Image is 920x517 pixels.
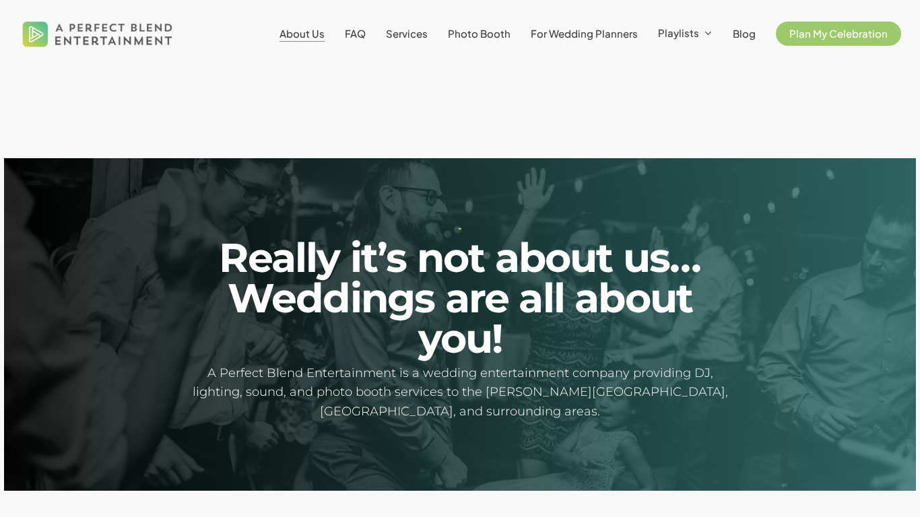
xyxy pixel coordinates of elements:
a: Plan My Celebration [776,28,901,39]
img: A Perfect Blend Entertainment [19,9,176,58]
span: Plan My Celebration [789,27,888,40]
span: For Wedding Planners [531,27,638,40]
a: Photo Booth [448,28,511,39]
span: About Us [280,27,325,40]
h5: A Perfect Blend Entertainment is a wedding entertainment company providing DJ, lighting, sound, a... [186,364,734,421]
a: Playlists [658,28,713,40]
a: About Us [280,28,325,39]
span: Services [386,27,428,40]
span: FAQ [345,27,366,40]
a: FAQ [345,28,366,39]
span: Photo Booth [448,27,511,40]
a: Blog [733,28,756,39]
a: Services [386,28,428,39]
a: For Wedding Planners [531,28,638,39]
h1: - [186,223,734,233]
h2: Really it’s not about us… Weddings are all about you! [186,238,734,359]
span: Playlists [658,26,699,39]
span: Blog [733,27,756,40]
